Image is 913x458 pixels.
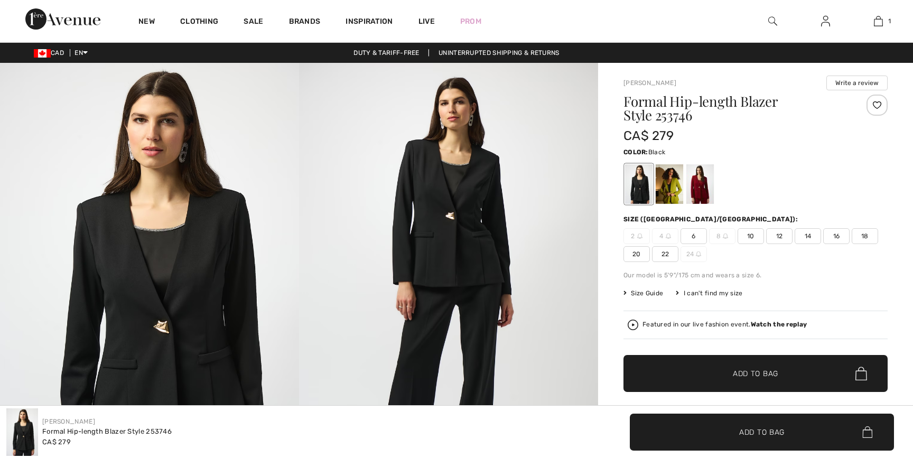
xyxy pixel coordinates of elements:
a: Live [418,16,435,27]
img: ring-m.svg [723,233,728,239]
a: Brands [289,17,321,28]
div: Fern [656,164,683,204]
h1: Formal Hip-length Blazer Style 253746 [623,95,844,122]
img: Watch the replay [628,320,638,330]
a: Sign In [813,15,839,28]
div: Merlot [686,164,714,204]
span: 1 [888,16,891,26]
a: 1 [852,15,904,27]
img: My Bag [874,15,883,27]
a: [PERSON_NAME] [42,418,95,425]
span: 20 [623,246,650,262]
span: 10 [738,228,764,244]
span: CA$ 279 [42,438,71,446]
span: 22 [652,246,678,262]
img: Bag.svg [862,426,872,438]
a: [PERSON_NAME] [623,79,676,87]
div: Black [625,164,653,204]
img: 1ère Avenue [25,8,100,30]
button: Add to Bag [630,414,894,451]
a: Prom [460,16,481,27]
span: 8 [709,228,735,244]
span: 6 [681,228,707,244]
div: I can't find my size [676,288,742,298]
img: ring-m.svg [696,251,701,257]
img: Bag.svg [855,367,867,380]
span: 18 [852,228,878,244]
img: Formal Hip-Length Blazer Style 253746 [6,408,38,456]
div: Size ([GEOGRAPHIC_DATA]/[GEOGRAPHIC_DATA]): [623,214,800,224]
strong: Watch the replay [751,321,807,328]
span: 14 [795,228,821,244]
span: 24 [681,246,707,262]
span: Add to Bag [733,368,778,379]
span: Size Guide [623,288,663,298]
div: Our model is 5'9"/175 cm and wears a size 6. [623,270,888,280]
span: Add to Bag [739,426,785,437]
a: Sale [244,17,263,28]
button: Add to Bag [623,355,888,392]
span: Black [648,148,666,156]
div: Formal Hip-length Blazer Style 253746 [42,426,172,437]
span: CA$ 279 [623,128,674,143]
span: 16 [823,228,850,244]
img: ring-m.svg [637,233,642,239]
button: Write a review [826,76,888,90]
span: Color: [623,148,648,156]
span: EN [74,49,88,57]
span: 4 [652,228,678,244]
img: ring-m.svg [666,233,671,239]
img: Canadian Dollar [34,49,51,58]
span: 2 [623,228,650,244]
img: search the website [768,15,777,27]
img: My Info [821,15,830,27]
a: New [138,17,155,28]
div: Featured in our live fashion event. [642,321,807,328]
a: Clothing [180,17,218,28]
span: Inspiration [346,17,393,28]
span: CAD [34,49,68,57]
span: 12 [766,228,793,244]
